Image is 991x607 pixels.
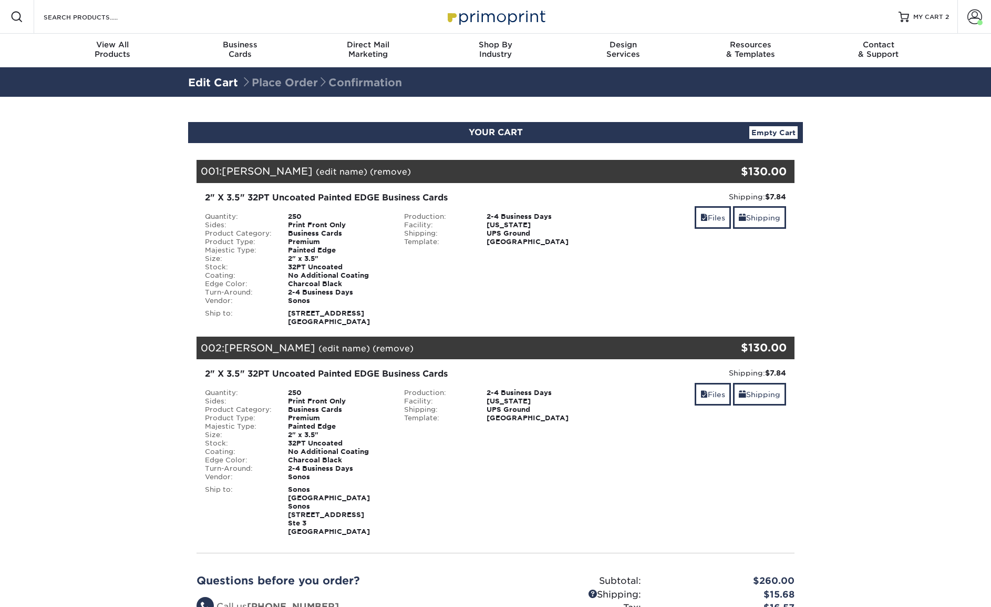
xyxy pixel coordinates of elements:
[197,309,280,326] div: Ship to:
[649,574,802,588] div: $260.00
[396,238,479,246] div: Template:
[197,574,488,587] h2: Questions before you order?
[197,422,280,431] div: Majestic Type:
[280,297,396,305] div: Sonos
[280,456,396,464] div: Charcoal Black
[280,280,396,288] div: Charcoal Black
[280,406,396,414] div: Business Cards
[733,383,786,406] a: Shipping
[280,439,396,448] div: 32PT Uncoated
[197,431,280,439] div: Size:
[304,40,432,59] div: Marketing
[479,221,595,229] div: [US_STATE]
[479,414,595,422] div: [GEOGRAPHIC_DATA]
[695,206,731,229] a: Files
[188,76,238,89] a: Edit Cart
[49,40,177,49] span: View All
[396,213,479,221] div: Production:
[197,448,280,456] div: Coating:
[479,389,595,397] div: 2-4 Business Days
[197,246,280,255] div: Majestic Type:
[479,238,595,246] div: [GEOGRAPHIC_DATA]
[700,214,708,222] span: files
[603,191,786,202] div: Shipping:
[603,368,786,378] div: Shipping:
[197,288,280,297] div: Turn-Around:
[687,40,814,59] div: & Templates
[432,40,560,49] span: Shop By
[749,126,798,139] a: Empty Cart
[814,34,942,67] a: Contact& Support
[197,255,280,263] div: Size:
[197,297,280,305] div: Vendor:
[396,406,479,414] div: Shipping:
[396,389,479,397] div: Production:
[280,213,396,221] div: 250
[197,439,280,448] div: Stock:
[495,574,649,588] div: Subtotal:
[197,473,280,481] div: Vendor:
[197,221,280,229] div: Sides:
[396,221,479,229] div: Facility:
[479,406,595,414] div: UPS Ground
[739,214,746,222] span: shipping
[479,397,595,406] div: [US_STATE]
[197,397,280,406] div: Sides:
[559,40,687,49] span: Design
[280,271,396,280] div: No Additional Coating
[695,164,787,179] div: $130.00
[280,389,396,397] div: 250
[370,167,411,177] a: (remove)
[197,280,280,288] div: Edge Color:
[479,213,595,221] div: 2-4 Business Days
[205,191,587,204] div: 2" X 3.5" 32PT Uncoated Painted EDGE Business Cards
[649,588,802,602] div: $15.68
[177,40,304,59] div: Cards
[432,34,560,67] a: Shop ByIndustry
[695,340,787,356] div: $130.00
[432,40,560,59] div: Industry
[443,5,548,28] img: Primoprint
[700,390,708,399] span: files
[197,213,280,221] div: Quantity:
[814,40,942,59] div: & Support
[559,34,687,67] a: DesignServices
[913,13,943,22] span: MY CART
[197,160,695,183] div: 001:
[288,485,370,535] strong: Sonos [GEOGRAPHIC_DATA] Sonos [STREET_ADDRESS] Ste 3 [GEOGRAPHIC_DATA]
[280,414,396,422] div: Premium
[280,397,396,406] div: Print Front Only
[396,397,479,406] div: Facility:
[205,368,587,380] div: 2" X 3.5" 32PT Uncoated Painted EDGE Business Cards
[197,414,280,422] div: Product Type:
[687,40,814,49] span: Resources
[280,448,396,456] div: No Additional Coating
[479,229,595,238] div: UPS Ground
[43,11,145,23] input: SEARCH PRODUCTS.....
[739,390,746,399] span: shipping
[765,369,786,377] strong: $7.84
[49,40,177,59] div: Products
[280,422,396,431] div: Painted Edge
[280,431,396,439] div: 2" x 3.5"
[945,13,949,21] span: 2
[197,238,280,246] div: Product Type:
[280,255,396,263] div: 2" x 3.5"
[241,76,402,89] span: Place Order Confirmation
[469,127,523,137] span: YOUR CART
[280,238,396,246] div: Premium
[559,40,687,59] div: Services
[280,288,396,297] div: 2-4 Business Days
[687,34,814,67] a: Resources& Templates
[197,263,280,271] div: Stock:
[197,485,280,536] div: Ship to:
[280,464,396,473] div: 2-4 Business Days
[197,229,280,238] div: Product Category:
[396,414,479,422] div: Template:
[197,406,280,414] div: Product Category:
[197,464,280,473] div: Turn-Around:
[495,588,649,602] div: Shipping:
[280,263,396,271] div: 32PT Uncoated
[814,40,942,49] span: Contact
[765,193,786,201] strong: $7.84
